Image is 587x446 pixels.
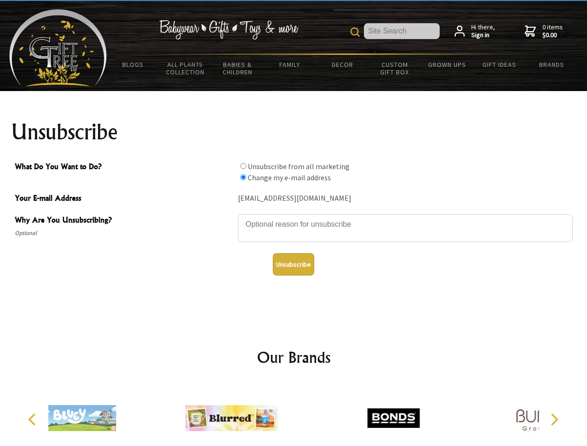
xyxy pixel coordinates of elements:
strong: Sign in [471,31,495,39]
button: Next [544,409,564,430]
button: Previous [23,409,44,430]
a: Family [264,55,317,74]
img: product search [350,27,360,37]
span: Optional [15,228,233,239]
span: Your E-mail Address [15,192,233,206]
h2: Our Brands [19,346,569,368]
input: What Do You Want to Do? [240,174,246,180]
img: Babyware - Gifts - Toys and more... [9,9,107,86]
a: All Plants Collection [159,55,212,82]
span: Hi there, [471,23,495,39]
button: Unsubscribe [273,253,314,275]
img: Babywear - Gifts - Toys & more [159,20,298,39]
a: Custom Gift Box [369,55,421,82]
h1: Unsubscribe [11,121,576,143]
span: Why Are You Unsubscribing? [15,214,233,228]
label: Unsubscribe from all marketing [248,162,350,171]
a: 0 items$0.00 [525,23,563,39]
a: Brands [526,55,578,74]
a: Gift Ideas [473,55,526,74]
input: What Do You Want to Do? [240,163,246,169]
a: Grown Ups [421,55,473,74]
span: 0 items [542,23,563,39]
a: Decor [316,55,369,74]
textarea: Why Are You Unsubscribing? [238,214,573,242]
a: BLOGS [107,55,159,74]
strong: $0.00 [542,31,563,39]
div: [EMAIL_ADDRESS][DOMAIN_NAME] [238,191,573,206]
a: Babies & Children [211,55,264,82]
label: Change my e-mail address [248,173,331,182]
input: Site Search [364,23,440,39]
span: What Do You Want to Do? [15,161,233,174]
a: Hi there,Sign in [455,23,495,39]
